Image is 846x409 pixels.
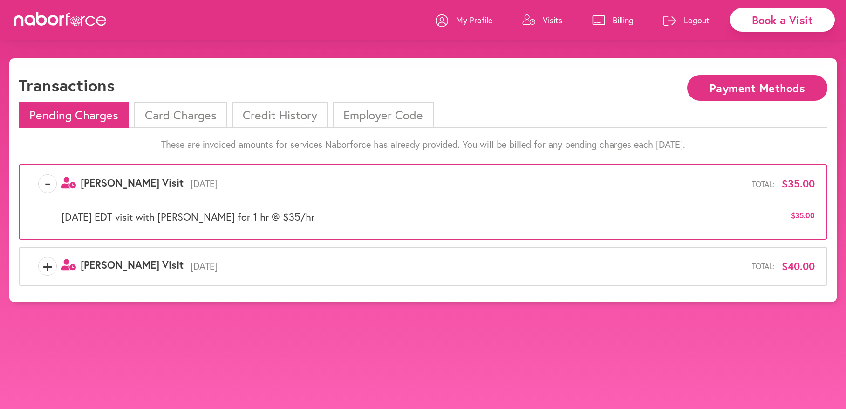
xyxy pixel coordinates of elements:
[592,6,634,34] a: Billing
[782,260,815,272] span: $40.00
[752,180,775,188] span: Total:
[19,139,827,150] p: These are invoiced amounts for services Naborforce has already provided. You will be billed for a...
[81,258,184,271] span: [PERSON_NAME] Visit
[19,102,129,128] li: Pending Charges
[39,174,56,193] span: -
[730,8,835,32] div: Book a Visit
[61,211,314,223] span: [DATE] EDT visit with [PERSON_NAME] for 1 hr @ $35/hr
[19,75,115,95] h1: Transactions
[543,14,562,26] p: Visits
[782,178,815,190] span: $35.00
[333,102,434,128] li: Employer Code
[522,6,562,34] a: Visits
[184,178,752,189] span: [DATE]
[684,14,710,26] p: Logout
[456,14,492,26] p: My Profile
[752,262,775,270] span: Total:
[687,83,827,91] a: Payment Methods
[81,176,184,189] span: [PERSON_NAME] Visit
[613,14,634,26] p: Billing
[791,211,815,223] span: $ 35.00
[232,102,328,128] li: Credit History
[663,6,710,34] a: Logout
[184,261,752,272] span: [DATE]
[134,102,227,128] li: Card Charges
[687,75,827,101] button: Payment Methods
[436,6,492,34] a: My Profile
[39,257,56,276] span: +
